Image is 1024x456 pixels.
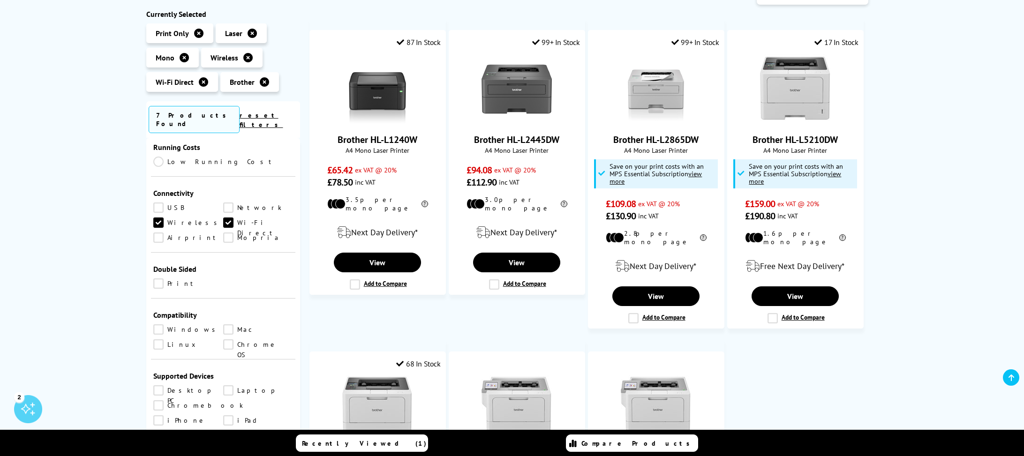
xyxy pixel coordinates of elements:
[153,202,223,213] a: USB
[211,53,238,62] span: Wireless
[454,146,580,155] span: A4 Mono Laser Printer
[671,37,719,47] div: 99+ In Stock
[223,324,293,335] a: Mac
[302,439,427,448] span: Recently Viewed (1)
[153,142,293,152] div: Running Costs
[494,165,536,174] span: ex VAT @ 20%
[355,165,397,174] span: ex VAT @ 20%
[225,29,242,38] span: Laser
[745,210,776,222] span: £190.80
[230,77,255,87] span: Brother
[153,339,223,350] a: Linux
[606,210,636,222] span: £130.90
[613,134,699,146] a: Brother HL-L2865DW
[153,217,223,228] a: Wireless
[467,176,497,188] span: £112.90
[752,286,839,306] a: View
[814,37,858,47] div: 17 In Stock
[156,29,189,38] span: Print Only
[315,146,441,155] span: A4 Mono Laser Printer
[621,117,691,126] a: Brother HL-L2865DW
[223,232,293,243] a: Mopria
[153,264,293,274] div: Double Sided
[223,385,293,396] a: Laptop
[153,400,243,411] a: Chromebook
[153,310,293,320] div: Compatibility
[749,162,843,186] span: Save on your print costs with an MPS Essential Subscription
[223,415,293,426] a: iPad
[153,385,223,396] a: Desktop PC
[593,253,719,279] div: modal_delivery
[566,434,698,452] a: Compare Products
[153,232,223,243] a: Airprint
[327,195,428,212] li: 3.5p per mono page
[610,169,702,186] u: view more
[153,157,293,167] a: Low Running Cost
[396,359,440,368] div: 68 In Stock
[153,188,293,198] div: Connectivity
[223,202,293,213] a: Network
[745,229,846,246] li: 1.6p per mono page
[338,134,417,146] a: Brother HL-L1240W
[342,117,413,126] a: Brother HL-L1240W
[606,198,636,210] span: £109.08
[296,434,428,452] a: Recently Viewed (1)
[223,339,293,350] a: Chrome OS
[223,217,293,228] a: Wi-Fi Direct
[732,146,858,155] span: A4 Mono Laser Printer
[621,54,691,124] img: Brother HL-L2865DW
[153,324,223,335] a: Windows
[628,313,685,323] label: Add to Compare
[532,37,580,47] div: 99+ In Stock
[760,54,830,124] img: Brother HL-L5210DW
[760,117,830,126] a: Brother HL-L5210DW
[334,253,421,272] a: View
[156,77,194,87] span: Wi-Fi Direct
[489,279,546,290] label: Add to Compare
[606,229,707,246] li: 2.8p per mono page
[342,54,413,124] img: Brother HL-L1240W
[327,164,353,176] span: £65.42
[638,211,659,220] span: inc VAT
[350,279,407,290] label: Add to Compare
[327,176,353,188] span: £78.50
[777,199,819,208] span: ex VAT @ 20%
[467,195,567,212] li: 3.0p per mono page
[355,178,376,187] span: inc VAT
[14,392,24,402] div: 2
[473,253,560,272] a: View
[146,9,300,19] div: Currently Selected
[610,162,704,186] span: Save on your print costs with an MPS Essential Subscription
[315,219,441,246] div: modal_delivery
[612,286,700,306] a: View
[342,375,413,446] img: Brother HL-L6210DW
[482,117,552,126] a: Brother HL-L2445DW
[749,169,841,186] u: view more
[581,439,695,448] span: Compare Products
[153,415,223,426] a: iPhone
[156,53,174,62] span: Mono
[149,106,240,133] span: 7 Products Found
[467,164,492,176] span: £94.08
[482,375,552,446] img: Brother HL-L6410DNW
[240,111,283,129] a: reset filters
[482,54,552,124] img: Brother HL-L2445DW
[153,371,293,381] div: Supported Devices
[638,199,680,208] span: ex VAT @ 20%
[732,253,858,279] div: modal_delivery
[474,134,559,146] a: Brother HL-L2445DW
[745,198,776,210] span: £159.00
[454,219,580,246] div: modal_delivery
[621,375,691,446] img: Brother HL-L6415DNW
[499,178,520,187] span: inc VAT
[768,313,825,323] label: Add to Compare
[593,146,719,155] span: A4 Mono Laser Printer
[397,37,440,47] div: 87 In Stock
[777,211,798,220] span: inc VAT
[153,278,223,289] a: Print
[753,134,838,146] a: Brother HL-L5210DW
